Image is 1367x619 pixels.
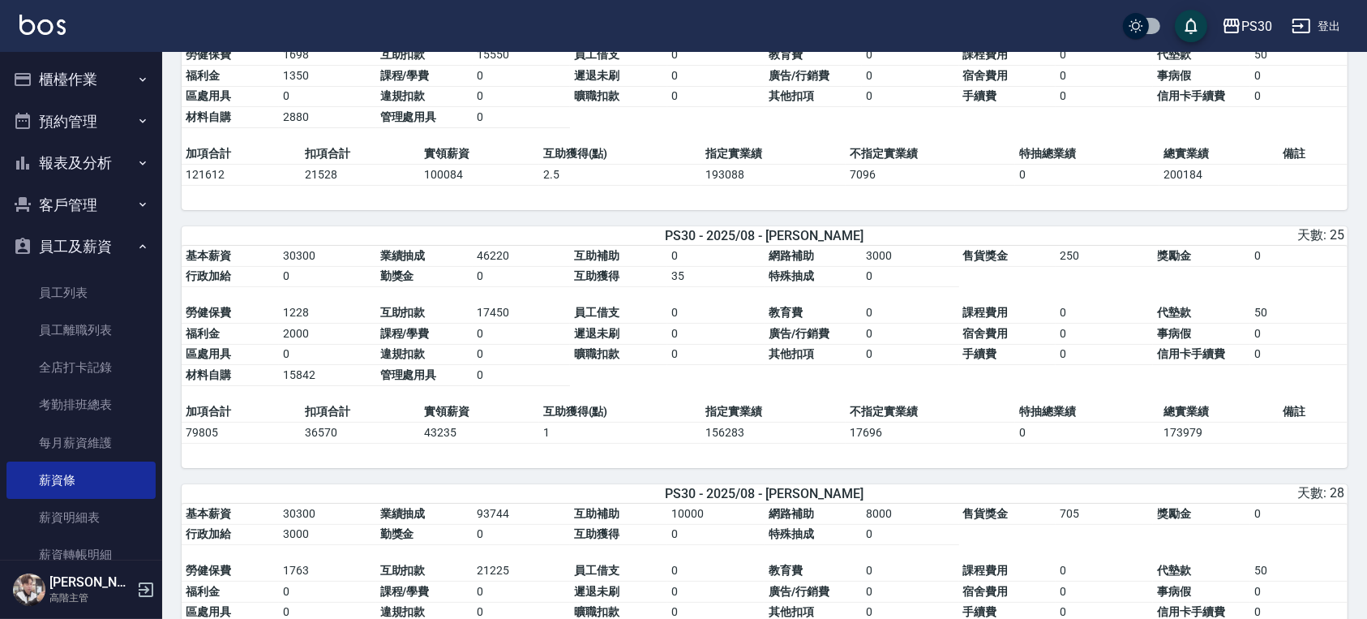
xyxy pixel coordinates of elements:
[473,504,570,525] td: 93744
[186,89,231,102] span: 區處用具
[667,504,765,525] td: 10000
[1159,422,1279,443] td: 173979
[380,249,426,262] span: 業績抽成
[1015,402,1159,423] td: 特抽總業績
[473,303,570,324] td: 17450
[1250,246,1348,267] td: 0
[279,504,376,525] td: 30300
[1056,324,1153,345] td: 0
[962,227,1344,244] div: 天數: 25
[380,585,430,598] span: 課程/學費
[1175,10,1207,42] button: save
[667,344,765,365] td: 0
[539,422,701,443] td: 1
[769,249,814,262] span: 網路補助
[862,86,959,107] td: 0
[1056,582,1153,603] td: 0
[6,184,156,226] button: 客戶管理
[1285,11,1348,41] button: 登出
[473,324,570,345] td: 0
[574,585,619,598] span: 遲退未刷
[1157,306,1191,319] span: 代墊款
[380,527,414,540] span: 勤獎金
[769,69,829,82] span: 廣告/行銷費
[6,312,156,349] a: 員工離職列表
[301,422,420,443] td: 36570
[1279,144,1348,165] td: 備註
[1157,69,1191,82] span: 事病假
[1015,422,1159,443] td: 0
[182,422,301,443] td: 79805
[1250,66,1348,87] td: 0
[6,536,156,574] a: 薪資轉帳明細
[667,303,765,324] td: 0
[1250,344,1348,365] td: 0
[862,66,959,87] td: 0
[769,564,803,577] span: 教育費
[1159,164,1279,185] td: 200184
[473,66,570,87] td: 0
[862,504,959,525] td: 8000
[6,226,156,268] button: 員工及薪資
[574,89,619,102] span: 曠職扣款
[6,424,156,462] a: 每月薪資維護
[19,15,66,35] img: Logo
[769,306,803,319] span: 教育費
[182,246,1348,402] table: a dense table
[862,524,959,545] td: 0
[380,564,426,577] span: 互助扣款
[186,306,231,319] span: 勞健保費
[574,605,619,618] span: 曠職扣款
[420,144,539,165] td: 實領薪資
[769,48,803,61] span: 教育費
[420,402,539,423] td: 實領薪資
[186,249,231,262] span: 基本薪資
[380,48,426,61] span: 互助扣款
[301,164,420,185] td: 21528
[1056,561,1153,582] td: 0
[380,69,430,82] span: 課程/學費
[1056,246,1153,267] td: 250
[186,564,231,577] span: 勞健保費
[963,507,1009,520] span: 售貨獎金
[1250,45,1348,66] td: 50
[1157,585,1191,598] span: 事病假
[539,144,701,165] td: 互助獲得(點)
[667,266,765,287] td: 35
[473,582,570,603] td: 0
[963,327,1009,340] span: 宿舍費用
[667,561,765,582] td: 0
[6,349,156,386] a: 全店打卡記錄
[1157,327,1191,340] span: 事病假
[667,582,765,603] td: 0
[1250,504,1348,525] td: 0
[279,66,376,87] td: 1350
[6,142,156,184] button: 報表及分析
[473,524,570,545] td: 0
[1250,86,1348,107] td: 0
[186,605,231,618] span: 區處用具
[962,485,1344,502] div: 天數: 28
[963,48,1009,61] span: 課程費用
[574,507,619,520] span: 互助補助
[769,605,814,618] span: 其他扣項
[574,306,619,319] span: 員工借支
[701,144,846,165] td: 指定實業績
[301,402,420,423] td: 扣項合計
[862,303,959,324] td: 0
[701,422,846,443] td: 156283
[473,246,570,267] td: 46220
[1157,89,1225,102] span: 信用卡手續費
[380,306,426,319] span: 互助扣款
[963,89,997,102] span: 手續費
[279,365,376,386] td: 15842
[1157,48,1191,61] span: 代墊款
[769,327,829,340] span: 廣告/行銷費
[6,499,156,536] a: 薪資明細表
[862,582,959,603] td: 0
[6,58,156,101] button: 櫃檯作業
[667,246,765,267] td: 0
[1056,66,1153,87] td: 0
[1056,86,1153,107] td: 0
[279,246,376,267] td: 30300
